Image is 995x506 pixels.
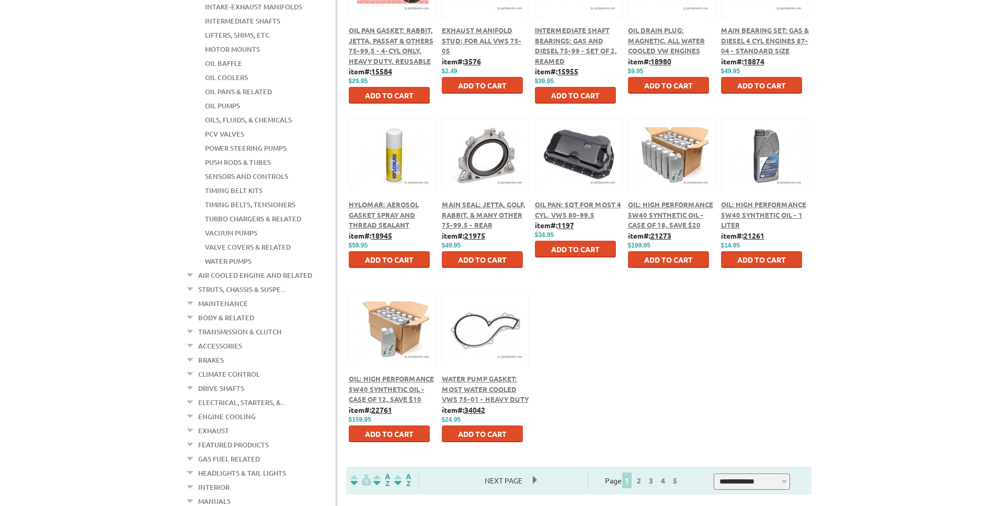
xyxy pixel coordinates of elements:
span: $39.95 [535,77,554,85]
a: Air Cooled Engine and Related [198,268,312,282]
span: Add to Cart [644,81,693,90]
a: Oil Pan: 5Qt For Most 4 Cyl. VWs 80-99.5 [535,200,621,219]
b: item#: [442,405,485,414]
b: item#: [535,66,578,76]
button: Add to Cart [628,251,709,268]
button: Add to Cart [349,87,430,104]
u: 21261 [744,231,764,240]
a: Oil Drain Plug: Magnetic, All Water Cooled VW Engines [628,26,705,55]
span: Add to Cart [365,255,414,264]
u: 15584 [371,66,392,76]
span: $24.95 [442,416,461,423]
span: Add to Cart [458,429,507,438]
b: item#: [349,231,392,240]
button: Add to Cart [535,87,616,104]
a: Next Page [474,476,533,485]
button: Add to Cart [442,251,523,268]
button: Add to Cart [628,77,709,94]
span: Add to Cart [365,91,414,100]
a: 2 [634,476,644,485]
span: $159.95 [349,416,371,423]
a: Power Steering Pumps [205,141,287,155]
a: Intermediate Shafts [205,14,280,28]
u: 18945 [371,231,392,240]
a: Timing Belts, Tensioners [205,198,295,211]
u: 22761 [371,405,392,414]
span: Add to Cart [737,255,786,264]
a: Accessories [198,339,242,353]
a: Timing Belt Kits [205,184,262,197]
button: Add to Cart [721,251,802,268]
u: 3576 [464,57,481,66]
a: Interior [198,480,230,494]
a: Gas Fuel Related [198,452,260,466]
a: Exhaust [198,424,229,437]
a: Oils, Fluids, & Chemicals [205,113,292,127]
b: item#: [721,231,764,240]
a: Body & Related [198,311,254,324]
a: 3 [646,476,656,485]
b: item#: [349,66,392,76]
b: item#: [628,57,671,66]
a: Oil Coolers [205,71,248,84]
span: Add to Cart [458,81,507,90]
u: 15955 [557,66,578,76]
span: Oil: High Performance 5w40 Synthetic Oil - Case of 12, Save $10 [349,374,434,403]
span: $14.95 [721,242,740,249]
span: $9.95 [628,68,644,75]
u: 18980 [650,57,671,66]
a: Drive Shafts [198,381,244,395]
a: Climate Control [198,367,260,381]
span: Next Page [474,473,533,488]
span: Exhaust Manifold Stud: For All VWs 75-05 [442,26,522,55]
span: Add to Cart [644,255,693,264]
a: Headlights & Tail Lights [198,466,286,480]
span: $49.95 [442,242,461,249]
a: Motor Mounts [205,42,260,56]
a: Maintenance [198,297,248,310]
button: Add to Cart [442,425,523,442]
a: Brakes [198,353,224,367]
a: Water Pumps [205,254,251,268]
a: Intermediate Shaft Bearings: Gas and Diesel 75-99 - Set of 2, Reamed [535,26,617,65]
img: Sort by Headline [371,474,392,486]
u: 21273 [650,231,671,240]
a: Push Rods & Tubes [205,155,271,169]
b: item#: [721,57,764,66]
button: Add to Cart [349,251,430,268]
button: Add to Cart [442,77,523,94]
button: Add to Cart [535,241,616,257]
img: filterpricelow.svg [350,474,371,486]
a: Transmission & Clutch [198,325,281,339]
a: Oil Pan Gasket: Rabbit, Jetta, Passat & Others 75-99.5 - 4-Cyl Only, Heavy Duty, Reusable [349,26,433,65]
u: 1197 [557,220,574,230]
a: Oil: High Performance 5w40 Synthetic Oil - Case of 18, Save $20 [628,200,713,229]
a: Water Pump Gasket: Most Water Cooled VWs 75-01 - Heavy Duty [442,374,529,403]
span: Add to Cart [551,244,600,254]
b: item#: [628,231,671,240]
span: Add to Cart [551,91,600,100]
a: Main Bearing Set: Gas & Diesel 4 Cyl engines 87-04 - Standard Size [721,26,809,55]
a: Oil Baffle [205,57,242,70]
a: Vacuum Pumps [205,226,257,240]
a: Turbo Chargers & Related [205,212,301,226]
a: Oil: High Performance 5w40 Synthetic Oil - 1 Liter [721,200,806,229]
u: 34042 [464,405,485,414]
div: Page [588,471,697,490]
span: Add to Cart [365,429,414,438]
a: Valve Covers & Related [205,240,291,254]
a: Oil Pans & Related [205,85,272,98]
u: 18874 [744,57,764,66]
span: $34.95 [535,231,554,239]
span: 1 [622,473,632,488]
span: $59.95 [349,242,368,249]
span: $49.95 [721,68,740,75]
span: Add to Cart [458,255,507,264]
img: Sort by Sales Rank [392,474,413,486]
a: Struts, Chassis & Suspe... [198,283,285,296]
